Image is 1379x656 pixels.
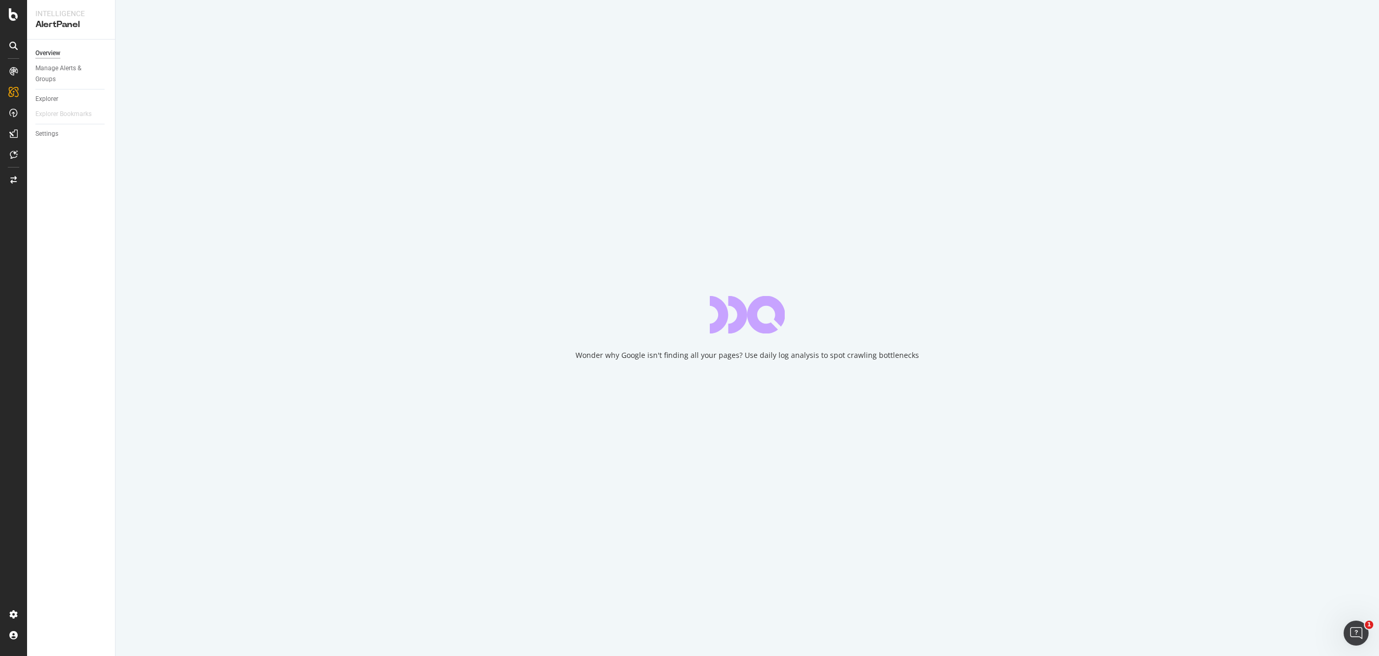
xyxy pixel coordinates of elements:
[35,128,58,139] div: Settings
[35,8,107,19] div: Intelligence
[35,63,98,85] div: Manage Alerts & Groups
[35,19,107,31] div: AlertPanel
[35,48,108,59] a: Overview
[35,63,108,85] a: Manage Alerts & Groups
[35,94,108,105] a: Explorer
[710,296,785,333] div: animation
[1365,621,1373,629] span: 1
[35,48,60,59] div: Overview
[35,94,58,105] div: Explorer
[35,128,108,139] a: Settings
[1344,621,1369,646] iframe: Intercom live chat
[35,109,102,120] a: Explorer Bookmarks
[35,109,92,120] div: Explorer Bookmarks
[576,350,919,361] div: Wonder why Google isn't finding all your pages? Use daily log analysis to spot crawling bottlenecks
